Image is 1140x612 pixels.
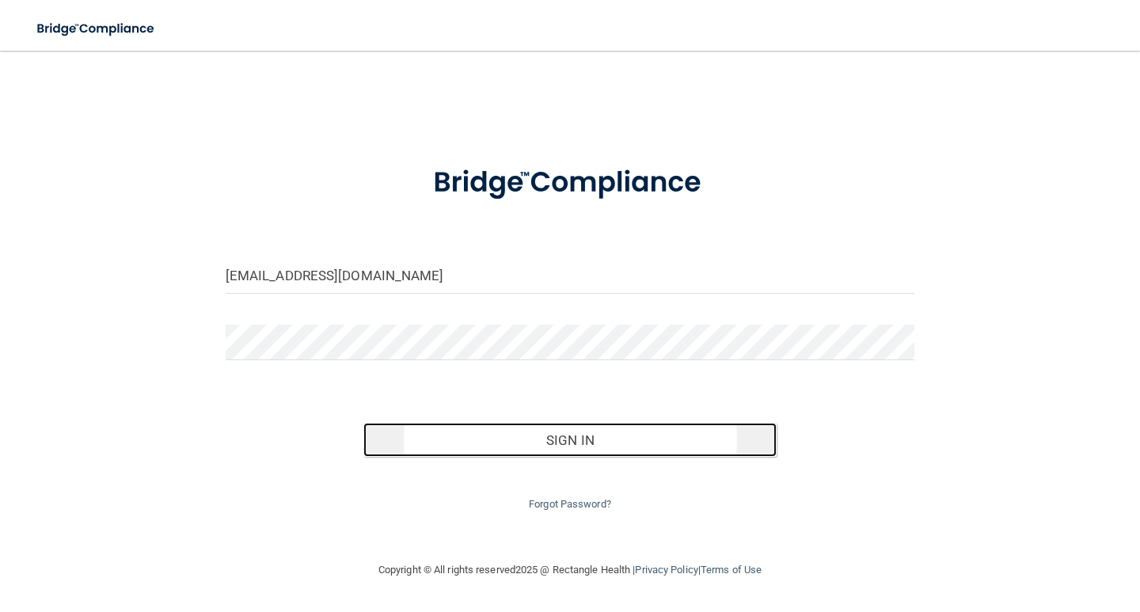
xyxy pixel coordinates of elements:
a: Privacy Policy [635,564,697,576]
div: Copyright © All rights reserved 2025 @ Rectangle Health | | [281,545,859,595]
button: Sign In [363,423,777,458]
input: Email [226,258,914,294]
a: Forgot Password? [529,498,611,510]
img: bridge_compliance_login_screen.278c3ca4.svg [404,146,736,220]
a: Terms of Use [701,564,762,576]
img: bridge_compliance_login_screen.278c3ca4.svg [24,13,169,45]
